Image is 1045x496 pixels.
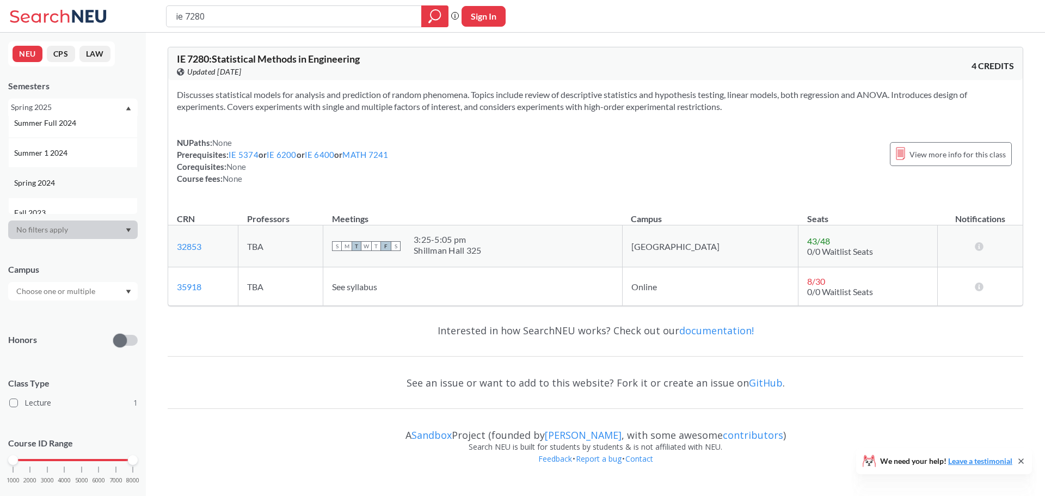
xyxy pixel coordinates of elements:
[168,453,1023,481] div: • •
[126,228,131,232] svg: Dropdown arrow
[342,150,388,160] a: MATH 7241
[212,138,232,148] span: None
[428,9,441,24] svg: magnifying glass
[723,428,783,442] a: contributors
[8,334,37,346] p: Honors
[391,241,401,251] span: S
[14,117,78,129] span: Summer Full 2024
[47,46,75,62] button: CPS
[168,315,1023,346] div: Interested in how SearchNEU works? Check out our
[462,6,506,27] button: Sign In
[8,221,138,239] div: Dropdown arrow
[177,89,1014,113] section: Discusses statistical models for analysis and prediction of random phenomena. Topics include revi...
[948,456,1012,466] a: Leave a testimonial
[11,101,125,113] div: Spring 2025
[11,285,102,298] input: Choose one or multiple
[226,162,246,172] span: None
[749,376,783,389] a: GitHub
[41,477,54,483] span: 3000
[414,234,481,245] div: 3:25 - 5:05 pm
[177,137,389,185] div: NUPaths: Prerequisites: or or or Corequisites: Course fees:
[223,174,242,183] span: None
[133,397,138,409] span: 1
[79,46,110,62] button: LAW
[371,241,381,251] span: T
[937,202,1023,225] th: Notifications
[14,207,48,219] span: Fall 2023
[411,428,452,442] a: Sandbox
[575,454,622,464] a: Report a bug
[352,241,361,251] span: T
[109,477,122,483] span: 7000
[8,80,138,92] div: Semesters
[8,264,138,275] div: Campus
[177,281,201,292] a: 35918
[807,276,825,286] span: 8 / 30
[622,267,798,306] td: Online
[238,225,323,267] td: TBA
[798,202,938,225] th: Seats
[807,286,873,297] span: 0/0 Waitlist Seats
[880,457,1012,465] span: We need your help!
[305,150,335,160] a: IE 6400
[175,7,414,26] input: Class, professor, course number, "phrase"
[545,428,622,442] a: [PERSON_NAME]
[909,148,1006,161] span: View more info for this class
[7,477,20,483] span: 1000
[58,477,71,483] span: 4000
[421,5,448,27] div: magnifying glass
[625,454,654,464] a: Contact
[126,477,139,483] span: 8000
[8,377,138,389] span: Class Type
[229,150,259,160] a: IE 5374
[414,245,481,256] div: Shillman Hall 325
[13,46,42,62] button: NEU
[168,367,1023,399] div: See an issue or want to add to this website? Fork it or create an issue on .
[361,241,371,251] span: W
[126,106,131,111] svg: Dropdown arrow
[807,236,830,246] span: 43 / 48
[679,324,754,337] a: documentation!
[187,66,241,78] span: Updated [DATE]
[177,53,360,65] span: IE 7280 : Statistical Methods in Engineering
[622,225,798,267] td: [GEOGRAPHIC_DATA]
[267,150,297,160] a: IE 6200
[9,396,138,410] label: Lecture
[332,281,377,292] span: See syllabus
[177,241,201,252] a: 32853
[8,282,138,301] div: Dropdown arrow
[323,202,623,225] th: Meetings
[8,437,138,450] p: Course ID Range
[92,477,105,483] span: 6000
[238,202,323,225] th: Professors
[8,99,138,116] div: Spring 2025Dropdown arrowSummer Full 2025Summer 1 2025Spring 2025Fall 2024Summer 2 2024Summer Ful...
[168,419,1023,441] div: A Project (founded by , with some awesome )
[23,477,36,483] span: 2000
[75,477,88,483] span: 5000
[381,241,391,251] span: F
[168,441,1023,453] div: Search NEU is built for students by students & is not affiliated with NEU.
[332,241,342,251] span: S
[238,267,323,306] td: TBA
[538,454,573,464] a: Feedback
[14,177,57,189] span: Spring 2024
[807,246,873,256] span: 0/0 Waitlist Seats
[126,290,131,294] svg: Dropdown arrow
[14,147,70,159] span: Summer 1 2024
[342,241,352,251] span: M
[622,202,798,225] th: Campus
[177,213,195,225] div: CRN
[972,60,1014,72] span: 4 CREDITS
